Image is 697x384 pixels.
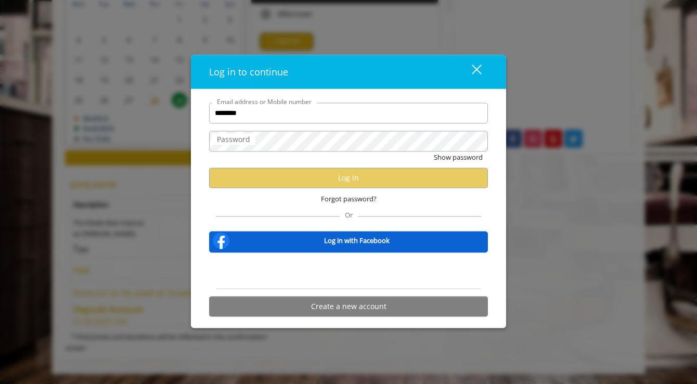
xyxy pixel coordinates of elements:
[209,65,288,78] span: Log in to continue
[209,168,488,188] button: Log in
[209,103,488,123] input: Email address or Mobile number
[209,296,488,316] button: Create a new account
[321,193,377,204] span: Forgot password?
[211,230,231,251] img: facebook-logo
[340,210,358,219] span: Or
[434,151,483,162] button: Show password
[460,64,481,80] div: close dialog
[453,61,488,82] button: close dialog
[324,235,390,246] b: Log in with Facebook
[209,131,488,151] input: Password
[296,259,402,282] iframe: Sign in with Google Button
[212,133,255,145] label: Password
[212,96,317,106] label: Email address or Mobile number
